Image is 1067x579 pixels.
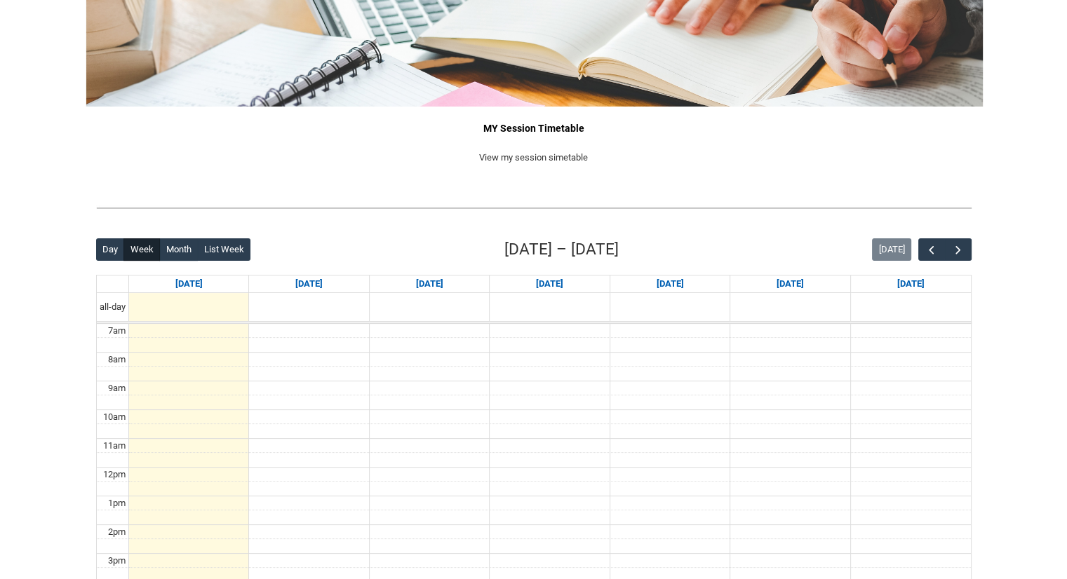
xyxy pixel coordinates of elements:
[159,238,198,261] button: Month
[894,275,927,292] a: Go to September 13, 2025
[100,468,128,482] div: 12pm
[105,353,128,367] div: 8am
[774,275,807,292] a: Go to September 12, 2025
[105,381,128,395] div: 9am
[105,554,128,568] div: 3pm
[100,439,128,453] div: 11am
[197,238,250,261] button: List Week
[413,275,446,292] a: Go to September 9, 2025
[96,238,125,261] button: Day
[123,238,160,261] button: Week
[872,238,911,261] button: [DATE]
[293,275,326,292] a: Go to September 8, 2025
[96,151,972,165] p: View my session simetable
[918,238,945,261] button: Previous Week
[96,200,972,215] img: REDU_GREY_LINE
[653,275,686,292] a: Go to September 11, 2025
[483,123,584,134] strong: MY Session Timetable
[105,525,128,539] div: 2pm
[504,238,619,261] h2: [DATE] – [DATE]
[944,238,971,261] button: Next Week
[97,300,128,314] span: all-day
[105,496,128,510] div: 1pm
[533,275,566,292] a: Go to September 10, 2025
[173,275,206,292] a: Go to September 7, 2025
[100,410,128,424] div: 10am
[105,324,128,338] div: 7am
